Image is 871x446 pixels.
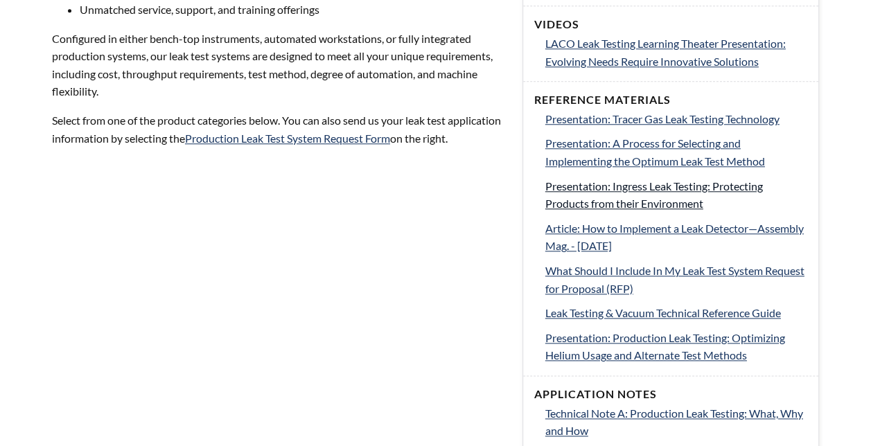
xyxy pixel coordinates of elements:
li: Unmatched service, support, and training offerings [80,1,506,19]
span: Article: How to Implement a Leak Detector—Assembly Mag. - [DATE] [545,222,804,253]
span: Presentation: Tracer Gas Leak Testing Technology [545,112,780,125]
a: Presentation: A Process for Selecting and Implementing the Optimum Leak Test Method [545,134,808,170]
span: Presentation: Ingress Leak Testing: Protecting Products from their Environment [545,179,763,211]
p: Select from one of the product categories below. You can also send us your leak test application ... [52,111,506,147]
a: Production Leak Test System Request Form [185,132,390,145]
span: Leak Testing & Vacuum Technical Reference Guide [545,306,781,319]
span: Presentation: A Process for Selecting and Implementing the Optimum Leak Test Method [545,136,765,168]
a: What Should I Include In My Leak Test System Request for Proposal (RFP) [545,262,808,297]
a: Presentation: Production Leak Testing: Optimizing Helium Usage and Alternate Test Methods [545,329,808,364]
a: Technical Note A: Production Leak Testing: What, Why and How [545,404,808,440]
span: LACO Leak Testing Learning Theater Presentation: Evolving Needs Require Innovative Solutions [545,37,786,68]
span: Presentation: Production Leak Testing: Optimizing Helium Usage and Alternate Test Methods [545,331,785,362]
span: Technical Note A: Production Leak Testing: What, Why and How [545,407,803,438]
a: Leak Testing & Vacuum Technical Reference Guide [545,304,808,322]
h4: Reference Materials [534,93,808,107]
p: Configured in either bench-top instruments, automated workstations, or fully integrated productio... [52,30,506,100]
h4: Videos [534,17,808,32]
a: Article: How to Implement a Leak Detector—Assembly Mag. - [DATE] [545,220,808,255]
a: Presentation: Tracer Gas Leak Testing Technology [545,110,808,128]
a: LACO Leak Testing Learning Theater Presentation: Evolving Needs Require Innovative Solutions [545,35,808,70]
a: Presentation: Ingress Leak Testing: Protecting Products from their Environment [545,177,808,213]
span: What Should I Include In My Leak Test System Request for Proposal (RFP) [545,264,804,295]
h4: Application Notes [534,387,808,402]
